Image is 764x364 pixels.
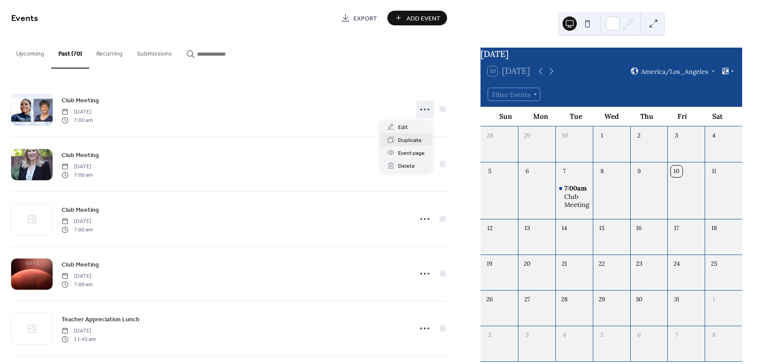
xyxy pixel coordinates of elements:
[596,258,608,270] div: 22
[89,36,130,68] button: Recurring
[484,166,496,177] div: 5
[62,260,99,270] span: Club Meeting
[596,294,608,305] div: 29
[564,184,588,193] span: 7:00am
[387,11,447,25] button: Add Event
[559,166,570,177] div: 7
[708,130,719,142] div: 4
[671,294,682,305] div: 31
[671,329,682,341] div: 7
[521,166,533,177] div: 6
[633,329,645,341] div: 6
[62,335,96,343] span: 11:45 am
[488,107,523,126] div: Sun
[708,166,719,177] div: 11
[665,107,700,126] div: Fri
[559,294,570,305] div: 28
[521,329,533,341] div: 3
[407,14,440,23] span: Add Event
[633,294,645,305] div: 30
[633,130,645,142] div: 2
[353,14,377,23] span: Export
[641,68,708,74] span: America/Los_Angeles
[564,193,589,209] div: Club Meeting
[559,130,570,142] div: 30
[596,130,608,142] div: 1
[484,258,496,270] div: 19
[334,11,384,25] a: Export
[398,123,408,132] span: Edit
[62,171,93,179] span: 7:00 am
[629,107,664,126] div: Thu
[481,48,742,61] div: [DATE]
[521,130,533,142] div: 29
[62,226,93,234] span: 7:00 am
[633,222,645,234] div: 16
[559,107,594,126] div: Tue
[596,329,608,341] div: 5
[671,130,682,142] div: 3
[11,10,38,27] span: Events
[521,222,533,234] div: 13
[633,258,645,270] div: 23
[596,222,608,234] div: 15
[708,329,719,341] div: 8
[559,222,570,234] div: 14
[708,222,719,234] div: 18
[9,36,51,68] button: Upcoming
[62,259,99,270] a: Club Meeting
[671,222,682,234] div: 17
[62,151,99,160] span: Club Meeting
[130,36,179,68] button: Submissions
[521,258,533,270] div: 20
[51,36,89,69] button: Past (70)
[62,116,93,124] span: 7:00 am
[62,205,99,215] a: Club Meeting
[523,107,559,126] div: Mon
[62,327,96,335] span: [DATE]
[62,96,99,105] span: Club Meeting
[671,166,682,177] div: 10
[62,108,93,116] span: [DATE]
[62,314,140,324] a: Teacher Appreciation Lunch
[484,222,496,234] div: 12
[484,130,496,142] div: 28
[596,166,608,177] div: 8
[559,329,570,341] div: 4
[62,95,99,105] a: Club Meeting
[700,107,735,126] div: Sat
[62,280,93,288] span: 7:00 am
[484,329,496,341] div: 2
[708,258,719,270] div: 25
[398,149,425,158] span: Event page
[62,150,99,160] a: Club Meeting
[594,107,629,126] div: Wed
[398,136,422,145] span: Duplicate
[62,272,93,280] span: [DATE]
[633,166,645,177] div: 9
[62,206,99,215] span: Club Meeting
[671,258,682,270] div: 24
[708,294,719,305] div: 1
[484,294,496,305] div: 26
[559,258,570,270] div: 21
[62,218,93,226] span: [DATE]
[521,294,533,305] div: 27
[555,184,593,209] div: Club Meeting
[62,163,93,171] span: [DATE]
[398,162,415,171] span: Delete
